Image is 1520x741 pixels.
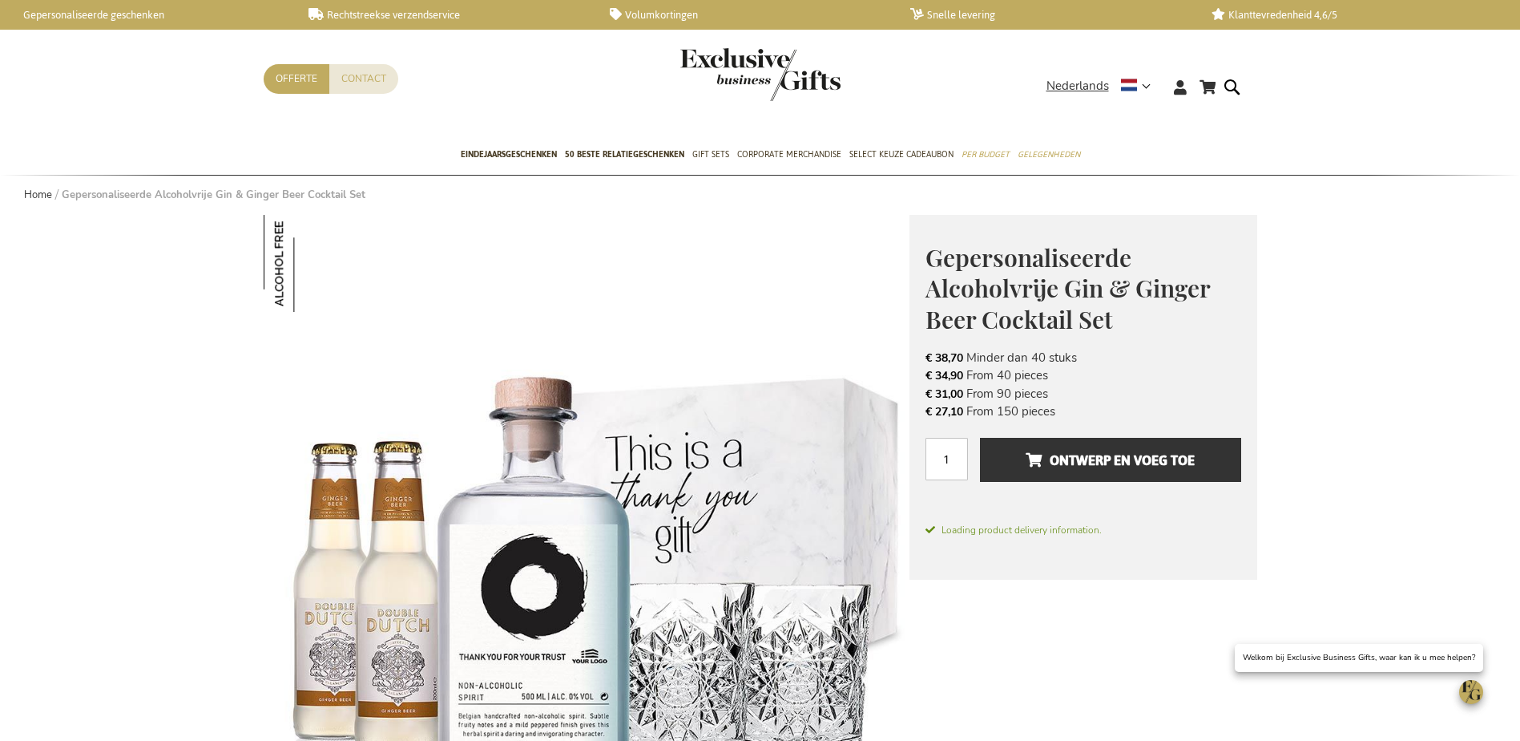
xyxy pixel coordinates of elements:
span: Select Keuze Cadeaubon [849,146,954,163]
span: Gift Sets [692,146,729,163]
a: Offerte [264,64,329,94]
li: Minder dan 40 stuks [925,349,1241,366]
a: Rechtstreekse verzendservice [308,8,583,22]
span: Loading product delivery information. [925,523,1241,537]
strong: Gepersonaliseerde Alcoholvrije Gin & Ginger Beer Cocktail Set [62,188,365,202]
img: Gepersonaliseerde Alcoholvrije Gin & Ginger Beer Cocktail Set [264,215,361,312]
div: Nederlands [1046,77,1161,95]
a: Snelle levering [910,8,1185,22]
button: Ontwerp en voeg toe [980,438,1240,482]
a: Gepersonaliseerde geschenken [8,8,283,22]
li: From 40 pieces [925,366,1241,384]
li: From 150 pieces [925,403,1241,420]
img: Exclusive Business gifts logo [680,48,841,101]
span: 50 beste relatiegeschenken [565,146,684,163]
span: € 27,10 [925,404,963,419]
a: store logo [680,48,760,101]
li: From 90 pieces [925,385,1241,403]
span: Ontwerp en voeg toe [1026,447,1195,473]
span: Corporate Merchandise [737,146,841,163]
span: € 31,00 [925,387,963,402]
span: € 34,90 [925,368,963,383]
a: Klanttevredenheid 4,6/5 [1212,8,1486,22]
span: Eindejaarsgeschenken [461,146,557,163]
a: Contact [329,64,398,94]
a: Home [24,188,52,202]
input: Aantal [925,438,968,480]
a: Volumkortingen [610,8,885,22]
span: Nederlands [1046,77,1109,95]
span: Gepersonaliseerde Alcoholvrije Gin & Ginger Beer Cocktail Set [925,241,1210,335]
span: € 38,70 [925,350,963,366]
span: Per Budget [962,146,1010,163]
span: Gelegenheden [1018,146,1080,163]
